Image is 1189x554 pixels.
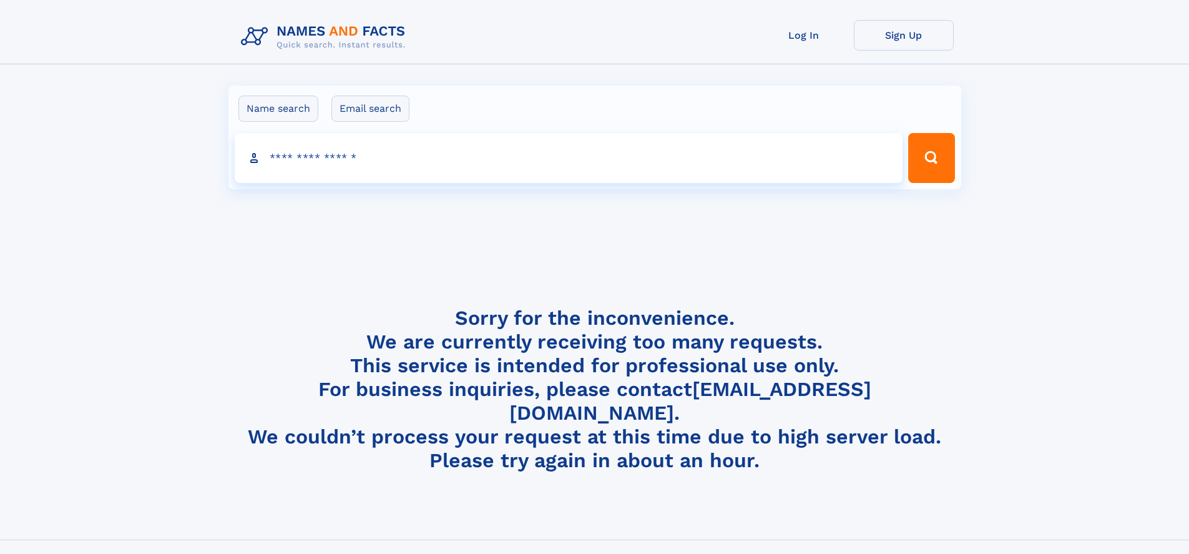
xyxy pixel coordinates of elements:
[509,377,871,425] a: [EMAIL_ADDRESS][DOMAIN_NAME]
[754,20,854,51] a: Log In
[235,133,903,183] input: search input
[854,20,954,51] a: Sign Up
[908,133,954,183] button: Search Button
[238,96,318,122] label: Name search
[236,20,416,54] img: Logo Names and Facts
[331,96,409,122] label: Email search
[236,306,954,473] h4: Sorry for the inconvenience. We are currently receiving too many requests. This service is intend...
